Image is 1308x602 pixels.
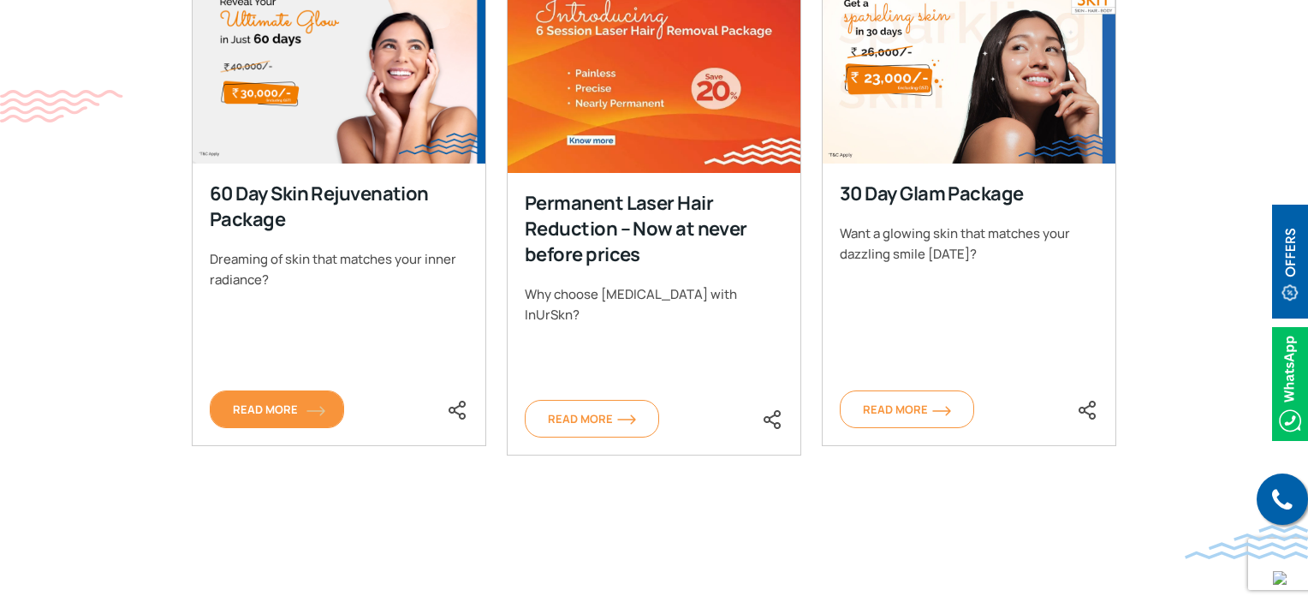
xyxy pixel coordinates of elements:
[1272,205,1308,319] img: offerBt
[762,408,782,427] a: <div class="socialicons"><span class="close_share"><i class="fa fa-close"></i></span> <a href="ht...
[1077,400,1097,420] img: share
[840,390,974,428] a: Read Moreorange-arrow
[210,249,468,290] div: Dreaming of skin that matches your inner radiance?
[1185,525,1308,559] img: bluewave
[548,411,636,426] span: Read More
[525,400,659,438] a: Read Moreorange-arrow
[447,399,467,418] a: <div class="socialicons"><span class="close_share"><i class="fa fa-close"></i></span> <a href="ht...
[1273,571,1287,585] img: up-blue-arrow.svg
[233,402,321,417] span: Read More
[1272,327,1308,441] img: Whatsappicon
[447,400,467,420] img: share
[617,414,636,425] img: orange-arrow
[932,406,951,416] img: orange-arrow
[1272,373,1308,391] a: Whatsappicon
[1077,399,1097,418] a: <div class="socialicons"><span class="close_share"><i class="fa fa-close"></i></span> <a href="ht...
[863,402,951,417] span: Read More
[306,406,325,416] img: orange-arrow
[210,181,467,232] div: 60 Day Skin Rejuvenation Package
[525,190,782,267] div: Permanent Laser Hair Reduction – Now at never before prices
[762,409,782,430] img: share
[840,224,1098,265] div: Want a glowing skin that matches your dazzling smile [DATE]?
[210,390,344,428] a: Read Moreorange-arrow
[840,181,1097,206] div: 30 Day Glam Package
[525,284,783,325] div: Why choose [MEDICAL_DATA] with InUrSkn?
